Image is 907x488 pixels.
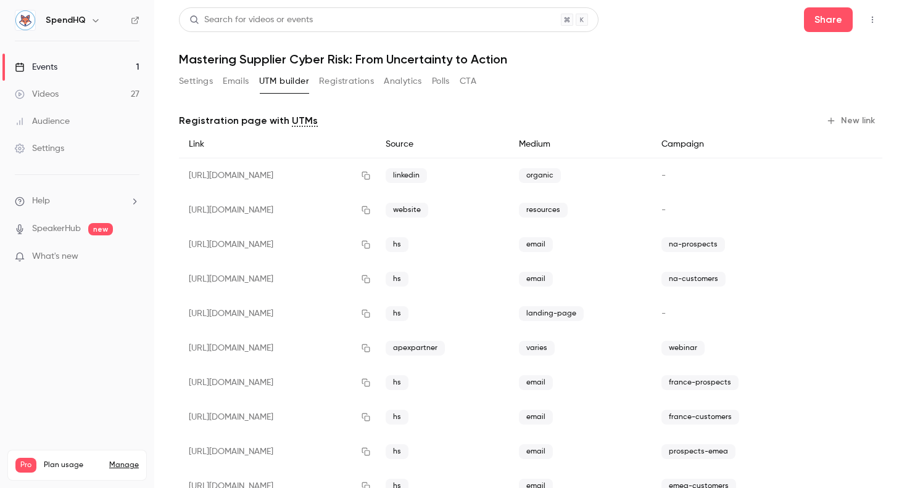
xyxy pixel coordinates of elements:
a: UTMs [292,113,318,128]
div: [URL][DOMAIN_NAME] [179,227,376,262]
div: [URL][DOMAIN_NAME] [179,434,376,469]
span: hs [386,306,408,321]
button: Polls [432,71,450,91]
span: email [519,444,553,459]
h1: Mastering Supplier Cyber Risk: From Uncertainty to Action [179,52,882,67]
div: Campaign [652,131,816,158]
div: [URL][DOMAIN_NAME] [179,400,376,434]
div: Search for videos or events [189,14,313,26]
div: [URL][DOMAIN_NAME] [179,365,376,400]
span: email [519,272,553,287]
span: email [519,375,553,390]
span: organic [519,168,561,183]
div: Link [179,131,376,158]
button: Settings [179,71,213,91]
li: help-dropdown-opener [15,195,139,208]
span: Plan usage [44,460,102,470]
div: [URL][DOMAIN_NAME] [179,158,376,193]
span: france-prospects [661,375,739,390]
span: apexpartner [386,341,445,356]
span: - [661,171,666,180]
div: [URL][DOMAIN_NAME] [179,296,376,331]
div: Events [15,61,57,73]
button: Registrations [319,71,374,91]
span: email [519,237,553,252]
button: UTM builder [259,71,309,91]
span: hs [386,375,408,390]
div: [URL][DOMAIN_NAME] [179,262,376,296]
span: hs [386,237,408,252]
span: na-customers [661,272,726,287]
iframe: Noticeable Trigger [125,251,139,262]
span: Help [32,195,50,208]
span: hs [386,410,408,425]
span: - [661,309,666,318]
span: france-customers [661,410,739,425]
span: webinar [661,341,705,356]
span: hs [386,272,408,287]
span: prospects-emea [661,444,735,459]
div: Settings [15,142,64,155]
button: Emails [223,71,249,91]
span: varies [519,341,555,356]
span: na-prospects [661,237,725,252]
div: Audience [15,115,70,128]
span: resources [519,203,568,218]
span: Pro [15,458,36,473]
span: linkedin [386,168,427,183]
div: Videos [15,88,59,100]
span: website [386,203,428,218]
button: New link [821,111,882,131]
span: What's new [32,250,78,263]
span: hs [386,444,408,459]
div: Medium [509,131,652,158]
button: CTA [460,71,476,91]
button: Analytics [384,71,422,91]
a: SpeakerHub [32,222,81,235]
p: Registration page with [179,113,318,128]
span: email [519,410,553,425]
span: landing-page [519,306,584,321]
div: Source [376,131,509,158]
div: [URL][DOMAIN_NAME] [179,193,376,227]
img: SpendHQ [15,10,35,30]
a: Manage [109,460,139,470]
h6: SpendHQ [46,14,86,26]
span: new [88,223,113,235]
div: [URL][DOMAIN_NAME] [179,331,376,365]
button: Share [804,7,853,32]
span: - [661,206,666,214]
